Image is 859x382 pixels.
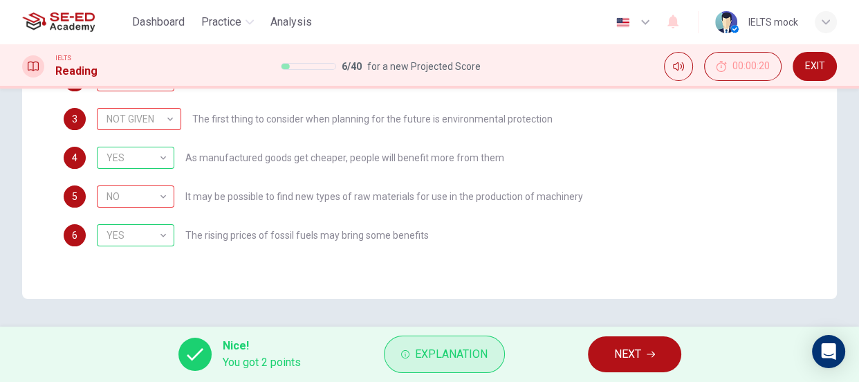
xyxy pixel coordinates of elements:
[223,354,301,371] span: You got 2 points
[55,63,98,80] h1: Reading
[55,53,71,63] span: IELTS
[614,17,631,28] img: en
[265,10,317,35] button: Analysis
[97,138,169,178] div: YES
[22,8,127,36] a: SE-ED Academy logo
[97,216,169,255] div: YES
[201,14,241,30] span: Practice
[715,11,737,33] img: Profile picture
[793,52,837,81] button: EXIT
[97,177,169,217] div: NO
[748,14,798,30] div: IELTS mock
[127,10,190,35] button: Dashboard
[342,58,362,75] span: 6 / 40
[185,192,583,201] span: It may be possible to find new types of raw materials for use in the production of machinery
[588,336,681,372] button: NEXT
[72,114,77,124] span: 3
[270,14,312,30] span: Analysis
[132,14,185,30] span: Dashboard
[97,69,174,91] div: YES
[415,345,488,364] span: Explanation
[704,52,782,81] button: 00:00:20
[97,100,176,139] div: NOT GIVEN
[812,335,845,368] div: Open Intercom Messenger
[97,185,174,208] div: NOT GIVEN
[805,61,825,72] span: EXIT
[22,8,95,36] img: SE-ED Academy logo
[664,52,693,81] div: Mute
[72,153,77,163] span: 4
[614,345,641,364] span: NEXT
[367,58,481,75] span: for a new Projected Score
[72,192,77,201] span: 5
[192,114,553,124] span: The first thing to consider when planning for the future is environmental protection
[384,336,505,373] button: Explanation
[704,52,782,81] div: Hide
[97,147,174,169] div: YES
[185,153,504,163] span: As manufactured goods get cheaper, people will benefit more from them
[732,61,770,72] span: 00:00:20
[185,230,429,240] span: The rising prices of fossil fuels may bring some benefits
[196,10,259,35] button: Practice
[223,338,301,354] span: Nice!
[72,230,77,240] span: 6
[97,224,174,246] div: YES
[97,108,181,130] div: NO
